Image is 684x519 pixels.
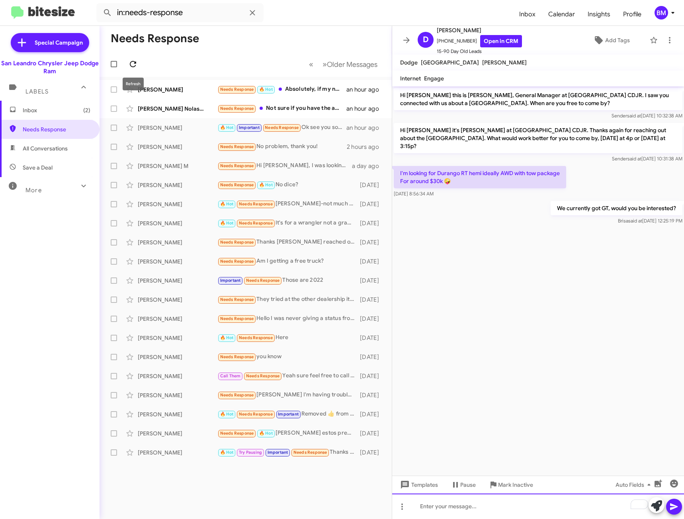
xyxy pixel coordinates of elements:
span: Sender [DATE] 10:32:38 AM [612,113,682,119]
span: Needs Response [220,87,254,92]
div: [DATE] [358,353,385,361]
span: (2) [83,106,90,114]
div: [PERSON_NAME] [138,315,217,323]
div: [DATE] [358,410,385,418]
div: [PERSON_NAME] [138,238,217,246]
div: [DATE] [358,391,385,399]
span: said at [627,113,641,119]
span: Important [268,450,288,455]
span: More [25,187,42,194]
div: [PERSON_NAME] [138,143,217,151]
div: Thanks [PERSON_NAME] reached out a few days ago. Still interested but only if the deals have got ... [217,238,358,247]
span: Needs Response [220,431,254,436]
div: To enrich screen reader interactions, please activate Accessibility in Grammarly extension settings [392,494,684,519]
div: [PERSON_NAME] M [138,162,217,170]
span: Special Campaign [35,39,83,47]
span: Engage [424,75,444,82]
div: [PERSON_NAME] [138,429,217,437]
span: [PERSON_NAME] [482,59,527,66]
div: [DATE] [358,372,385,380]
span: Needs Response [220,297,254,302]
div: an hour ago [346,124,385,132]
span: Sender [DATE] 10:31:38 AM [612,156,682,162]
div: [DATE] [358,296,385,304]
span: Brisa [DATE] 12:25:19 PM [618,218,682,224]
a: Special Campaign [11,33,89,52]
p: Hi [PERSON_NAME] it's [PERSON_NAME] at [GEOGRAPHIC_DATA] CDJR. Thanks again for reaching out abou... [394,123,682,153]
span: Needs Response [220,392,254,398]
p: Hi [PERSON_NAME] this is [PERSON_NAME], General Manager at [GEOGRAPHIC_DATA] CDJR. I saw you conn... [394,88,682,110]
span: Add Tags [605,33,630,47]
span: Older Messages [327,60,377,69]
div: [PERSON_NAME] [138,181,217,189]
div: Those are 2022 [217,276,358,285]
span: Needs Response [220,182,254,187]
div: [PERSON_NAME] [138,124,217,132]
span: Needs Response [220,354,254,359]
div: [PERSON_NAME] [138,410,217,418]
div: an hour ago [346,86,385,94]
button: Next [318,56,382,72]
span: » [322,59,327,69]
span: Needs Response [239,412,273,417]
span: Save a Deal [23,164,53,172]
h1: Needs Response [111,32,199,45]
span: Needs Response [23,125,90,133]
span: Internet [400,75,421,82]
span: Calendar [542,3,581,26]
span: 🔥 Hot [259,431,273,436]
div: Removed ‌👍‌ from “ [PERSON_NAME] Inavolu ” [217,410,358,419]
span: 🔥 Hot [259,87,273,92]
div: [PERSON_NAME] I'm having trouble with phone.Disregard that message if you get one from me about e... [217,390,358,400]
span: Needs Response [220,144,254,149]
div: you know [217,352,358,361]
span: Needs Response [220,106,254,111]
span: Needs Response [265,125,299,130]
div: [PERSON_NAME] [138,219,217,227]
div: [DATE] [358,334,385,342]
div: [DATE] [358,219,385,227]
span: [GEOGRAPHIC_DATA] [421,59,479,66]
span: said at [627,156,641,162]
div: Am I getting a free truck? [217,257,358,266]
a: Inbox [513,3,542,26]
span: All Conversations [23,144,68,152]
span: Profile [617,3,648,26]
div: Hi [PERSON_NAME], I was looking for hybrid pacifica but seems like you do not have any. [217,161,352,170]
div: [PERSON_NAME] estos precios? [217,429,358,438]
span: 🔥 Hot [220,201,234,207]
button: Previous [304,56,318,72]
div: [PERSON_NAME] [138,258,217,265]
p: I'm looking for Durango RT hemi ideally AWD with tow package For around $30k 🤪 [394,166,566,188]
span: 🔥 Hot [220,220,234,226]
div: Thanks to [PERSON_NAME] for the follow up. [217,448,358,457]
span: Needs Response [246,373,280,379]
span: said at [628,218,642,224]
div: BM [655,6,668,20]
div: [PERSON_NAME] [138,296,217,304]
button: BM [648,6,675,20]
span: 15-90 Day Old Leads [437,47,522,55]
div: [PERSON_NAME] [138,277,217,285]
div: [PERSON_NAME] [138,200,217,208]
span: Insights [581,3,617,26]
button: Add Tags [577,33,646,47]
div: They tried at the other dealership it came back no [217,295,358,304]
span: Needs Response [220,240,254,245]
div: [PERSON_NAME] Nolastname121012854 [138,105,217,113]
span: [DATE] 8:56:34 AM [394,191,434,197]
span: Needs Response [220,316,254,321]
div: Absolutely, if my numbers are met, I will be there to close [DATE] [217,85,346,94]
span: Auto Fields [616,478,654,492]
span: Needs Response [239,201,273,207]
div: an hour ago [346,105,385,113]
span: D [423,33,429,46]
span: 🔥 Hot [220,125,234,130]
span: [PERSON_NAME] [437,25,522,35]
div: [PERSON_NAME] [138,391,217,399]
div: [DATE] [358,200,385,208]
a: Open in CRM [480,35,522,47]
span: Needs Response [293,450,327,455]
span: Labels [25,88,49,95]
